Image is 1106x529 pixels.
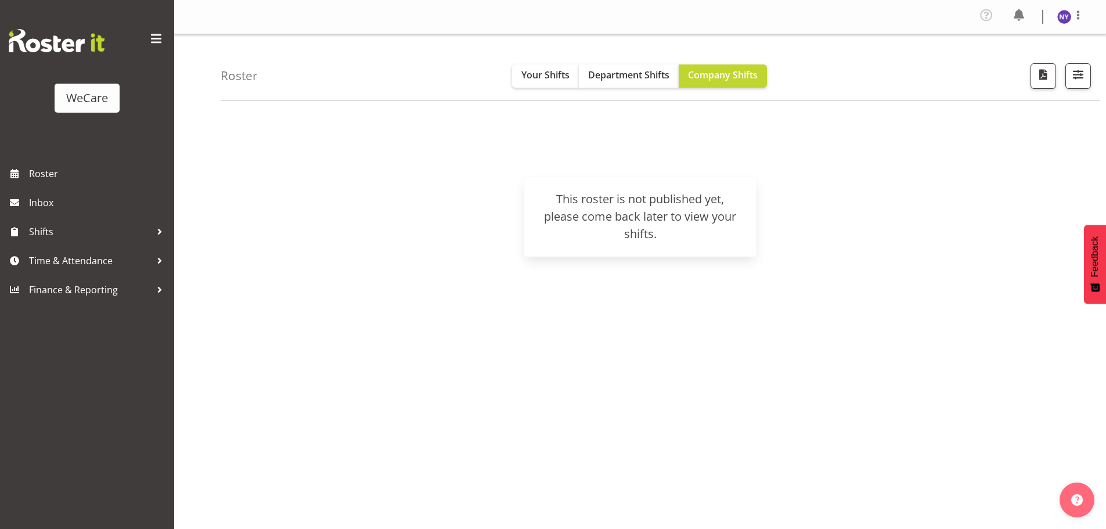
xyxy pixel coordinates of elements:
[579,64,679,88] button: Department Shifts
[1065,63,1091,89] button: Filter Shifts
[1031,63,1056,89] button: Download a PDF of the roster according to the set date range.
[588,69,669,81] span: Department Shifts
[1071,494,1083,506] img: help-xxl-2.png
[29,223,151,240] span: Shifts
[9,29,105,52] img: Rosterit website logo
[688,69,758,81] span: Company Shifts
[221,69,258,82] h4: Roster
[1090,236,1100,277] span: Feedback
[679,64,767,88] button: Company Shifts
[1057,10,1071,24] img: nikita-yates11241.jpg
[538,190,743,243] div: This roster is not published yet, please come back later to view your shifts.
[29,194,168,211] span: Inbox
[66,89,108,107] div: WeCare
[512,64,579,88] button: Your Shifts
[1084,225,1106,304] button: Feedback - Show survey
[29,165,168,182] span: Roster
[521,69,570,81] span: Your Shifts
[29,281,151,298] span: Finance & Reporting
[29,252,151,269] span: Time & Attendance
